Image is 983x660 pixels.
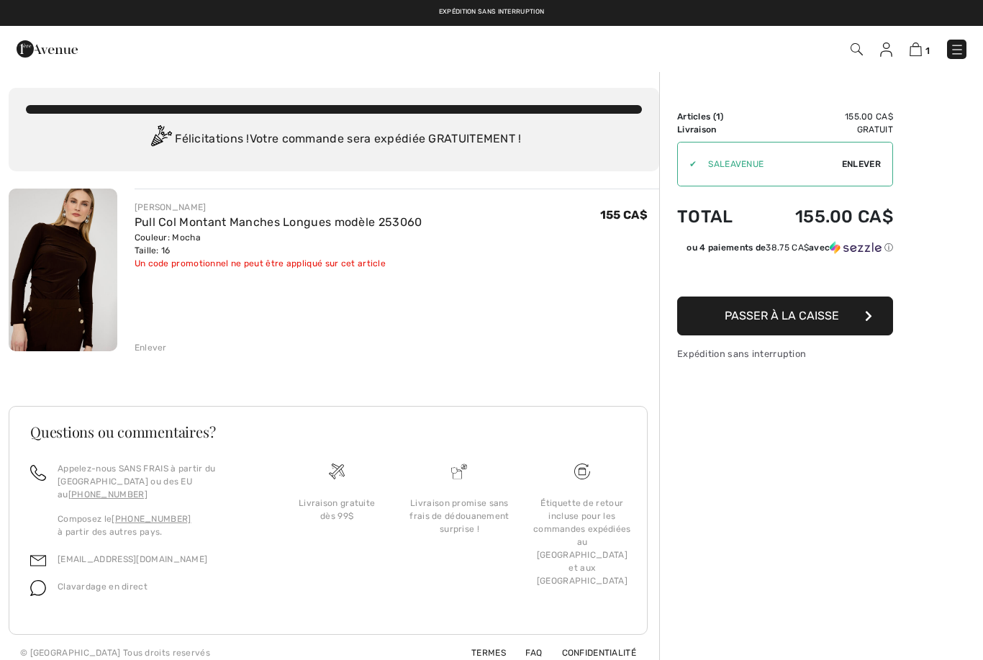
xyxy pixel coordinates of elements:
[830,241,882,254] img: Sezzle
[112,514,191,524] a: [PHONE_NUMBER]
[677,192,756,241] td: Total
[725,309,839,322] span: Passer à la caisse
[58,462,258,501] p: Appelez-nous SANS FRAIS à partir du [GEOGRAPHIC_DATA] ou des EU au
[30,553,46,569] img: email
[26,125,642,154] div: Félicitations ! Votre commande sera expédiée GRATUITEMENT !
[439,8,544,15] a: Expédition sans interruption
[30,465,46,481] img: call
[287,497,386,523] div: Livraison gratuite dès 99$
[146,125,175,154] img: Congratulation2.svg
[30,580,46,596] img: chat
[925,45,930,56] span: 1
[17,35,78,63] img: 1ère Avenue
[30,425,626,439] h3: Questions ou commentaires?
[58,554,207,564] a: [EMAIL_ADDRESS][DOMAIN_NAME]
[880,42,892,57] img: Mes infos
[135,341,167,354] div: Enlever
[950,42,964,57] img: Menu
[716,112,720,122] span: 1
[851,43,863,55] img: Recherche
[687,241,893,254] div: ou 4 paiements de avec
[58,582,148,592] span: Clavardage en direct
[574,464,590,479] img: Livraison gratuite dès 99$
[451,464,467,479] img: Livraison promise sans frais de dédouanement surprise&nbsp;!
[678,158,697,171] div: ✔
[600,208,648,222] span: 155 CA$
[533,497,632,587] div: Étiquette de retour incluse pour les commandes expédiées au [GEOGRAPHIC_DATA] et aux [GEOGRAPHIC_...
[677,241,893,259] div: ou 4 paiements de38.75 CA$avecSezzle Cliquez pour en savoir plus sur Sezzle
[697,143,842,186] input: Code promo
[454,648,506,658] a: Termes
[842,158,881,171] span: Enlever
[677,347,893,361] div: Expédition sans interruption
[508,648,542,658] a: FAQ
[677,110,756,123] td: Articles ( )
[545,648,637,658] a: Confidentialité
[910,42,922,56] img: Panier d'achat
[766,243,809,253] span: 38.75 CA$
[756,123,893,136] td: Gratuit
[910,40,930,58] a: 1
[135,215,422,229] a: Pull Col Montant Manches Longues modèle 253060
[17,41,78,55] a: 1ère Avenue
[9,189,117,351] img: Pull Col Montant Manches Longues modèle 253060
[756,110,893,123] td: 155.00 CA$
[677,259,893,291] iframe: PayPal-paypal
[68,489,148,499] a: [PHONE_NUMBER]
[135,201,422,214] div: [PERSON_NAME]
[756,192,893,241] td: 155.00 CA$
[58,512,258,538] p: Composez le à partir des autres pays.
[677,297,893,335] button: Passer à la caisse
[329,464,345,479] img: Livraison gratuite dès 99$
[409,497,509,535] div: Livraison promise sans frais de dédouanement surprise !
[677,123,756,136] td: Livraison
[135,231,422,257] div: Couleur: Mocha Taille: 16
[20,646,210,659] div: © [GEOGRAPHIC_DATA] Tous droits reservés
[135,257,422,270] div: Un code promotionnel ne peut être appliqué sur cet article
